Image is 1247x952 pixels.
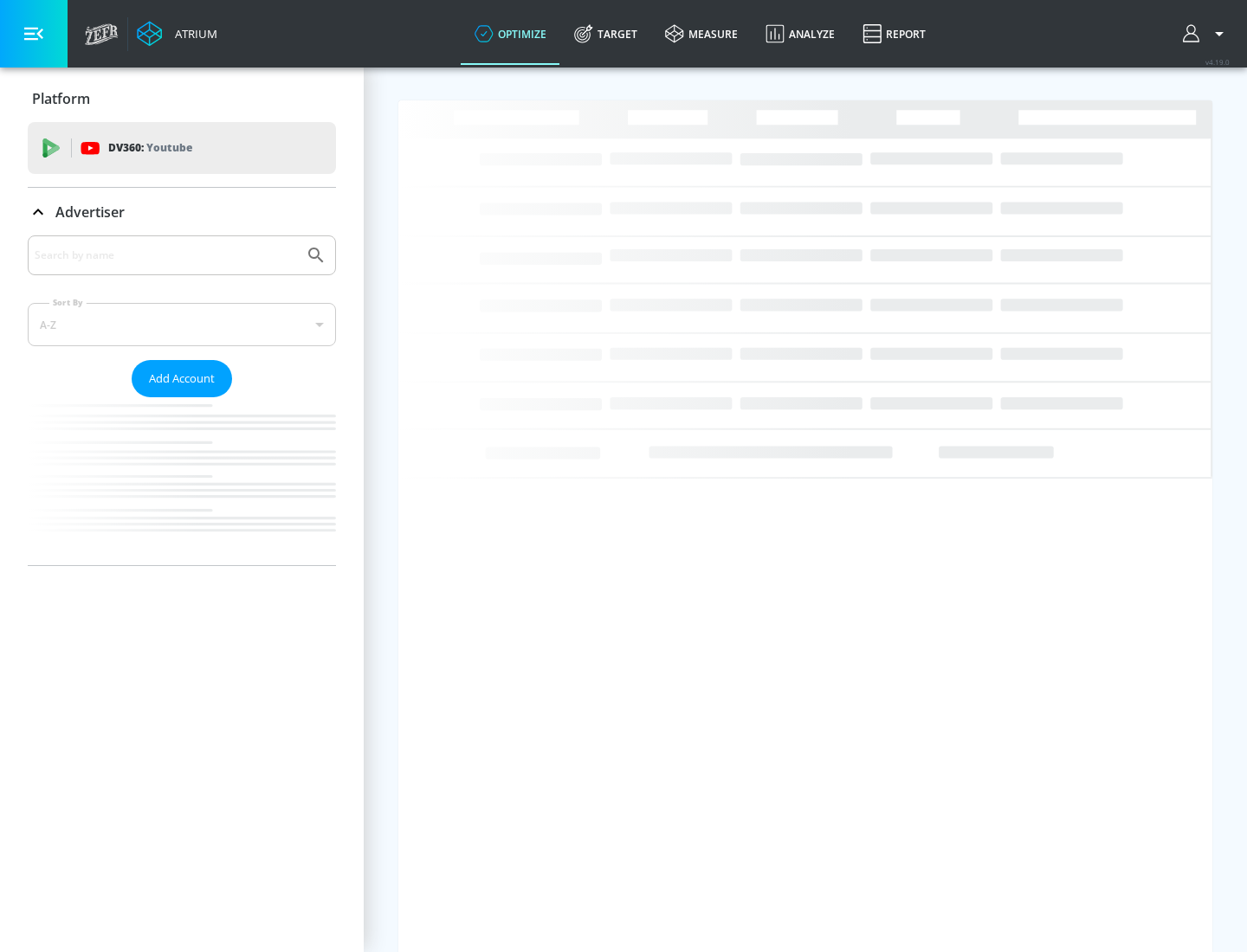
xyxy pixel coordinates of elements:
[651,3,752,65] a: measure
[461,3,560,65] a: optimize
[149,369,215,389] span: Add Account
[28,122,336,174] div: DV360: Youtube
[49,297,87,308] label: Sort By
[28,188,336,236] div: Advertiser
[28,74,336,123] div: Platform
[55,203,125,222] p: Advertiser
[35,244,297,267] input: Search by name
[1205,57,1230,67] span: v 4.19.0
[849,3,940,65] a: Report
[137,21,217,47] a: Atrium
[132,360,232,397] button: Add Account
[108,138,192,158] p: DV360:
[32,89,90,108] p: Platform
[28,303,336,346] div: A-Z
[752,3,849,65] a: Analyze
[146,138,192,157] p: Youtube
[168,26,217,42] div: Atrium
[28,235,336,565] div: Advertiser
[560,3,651,65] a: Target
[28,397,336,565] nav: list of Advertiser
